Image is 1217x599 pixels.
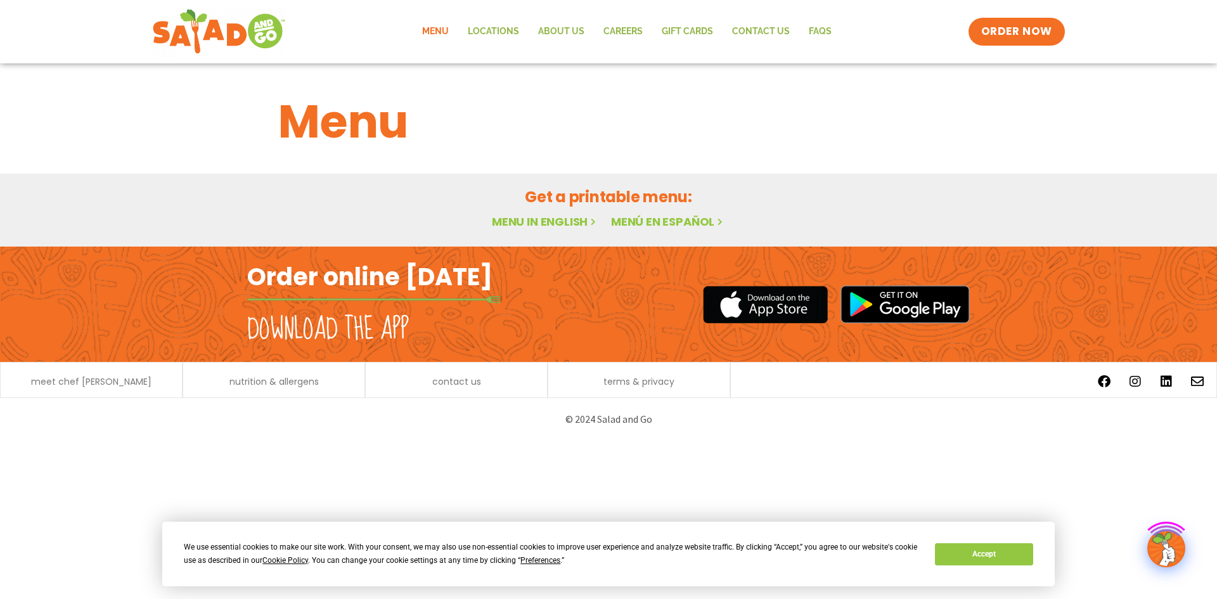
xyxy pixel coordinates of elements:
[184,541,920,567] div: We use essential cookies to make our site work. With your consent, we may also use non-essential ...
[152,6,286,57] img: new-SAG-logo-768×292
[247,261,493,292] h2: Order online [DATE]
[247,296,501,303] img: fork
[413,17,841,46] nav: Menu
[603,377,674,386] a: terms & privacy
[723,17,799,46] a: Contact Us
[247,312,409,347] h2: Download the app
[254,411,963,428] p: © 2024 Salad and Go
[413,17,458,46] a: Menu
[652,17,723,46] a: GIFT CARDS
[594,17,652,46] a: Careers
[529,17,594,46] a: About Us
[31,377,151,386] a: meet chef [PERSON_NAME]
[278,186,939,208] h2: Get a printable menu:
[969,18,1065,46] a: ORDER NOW
[278,87,939,156] h1: Menu
[458,17,529,46] a: Locations
[262,556,308,565] span: Cookie Policy
[981,24,1052,39] span: ORDER NOW
[840,285,970,323] img: google_play
[229,377,319,386] a: nutrition & allergens
[799,17,841,46] a: FAQs
[935,543,1033,565] button: Accept
[432,377,481,386] a: contact us
[520,556,560,565] span: Preferences
[703,284,828,325] img: appstore
[162,522,1055,586] div: Cookie Consent Prompt
[492,214,598,229] a: Menu in English
[611,214,725,229] a: Menú en español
